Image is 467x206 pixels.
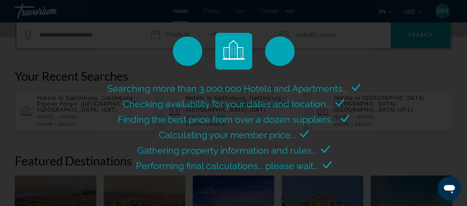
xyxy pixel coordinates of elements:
[437,177,461,200] iframe: Button to launch messaging window
[118,114,337,125] span: Finding the best price from over a dozen suppliers...
[136,160,319,171] span: Performing final calculations... please wait...
[159,129,296,140] span: Calculating your member price...
[137,145,317,156] span: Gathering property information and rules...
[123,98,332,109] span: Checking availability for your dates and location...
[107,83,348,94] span: Searching more than 3,000,000 Hotels and Apartments...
